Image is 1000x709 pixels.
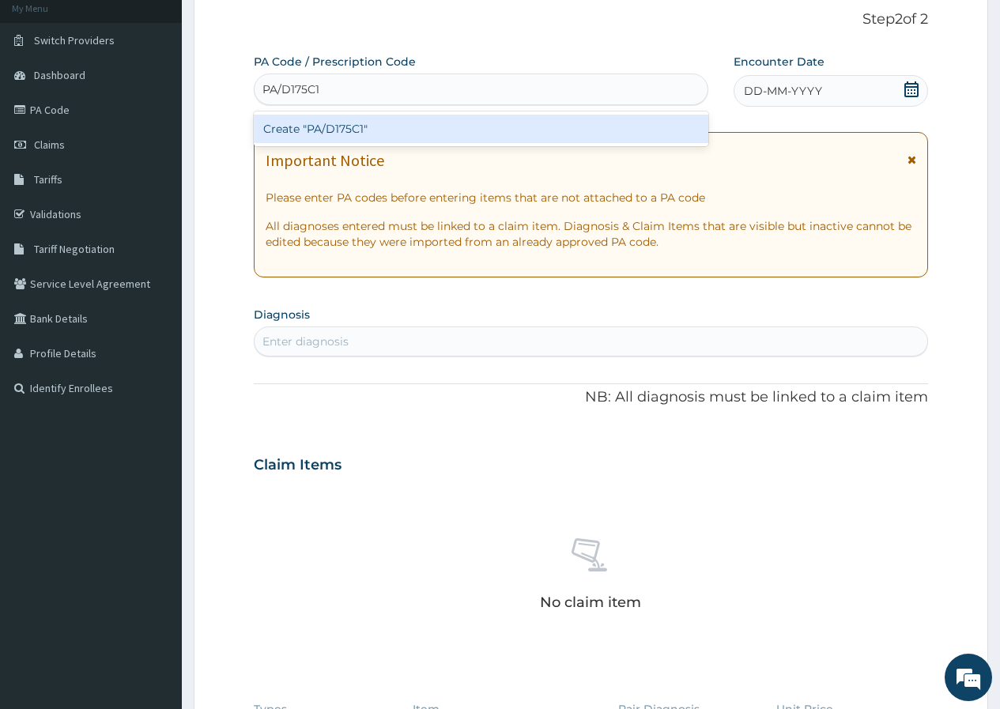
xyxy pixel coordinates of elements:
p: NB: All diagnosis must be linked to a claim item [254,387,928,408]
p: Please enter PA codes before entering items that are not attached to a PA code [266,190,916,206]
span: Tariffs [34,172,62,187]
textarea: Type your message and hit 'Enter' [8,432,301,487]
h1: Important Notice [266,152,384,169]
span: DD-MM-YYYY [744,83,822,99]
p: Step 2 of 2 [254,11,928,28]
div: Create "PA/D175C1" [254,115,708,143]
label: Encounter Date [734,54,825,70]
div: Chat with us now [82,89,266,109]
p: All diagnoses entered must be linked to a claim item. Diagnosis & Claim Items that are visible bu... [266,218,916,250]
label: PA Code / Prescription Code [254,54,416,70]
h3: Claim Items [254,457,342,474]
p: No claim item [540,594,641,610]
span: Switch Providers [34,33,115,47]
div: Enter diagnosis [262,334,349,349]
label: Diagnosis [254,307,310,322]
span: Claims [34,138,65,152]
span: We're online! [92,199,218,359]
span: Tariff Negotiation [34,242,115,256]
div: Minimize live chat window [259,8,297,46]
img: d_794563401_company_1708531726252_794563401 [29,79,64,119]
span: Dashboard [34,68,85,82]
